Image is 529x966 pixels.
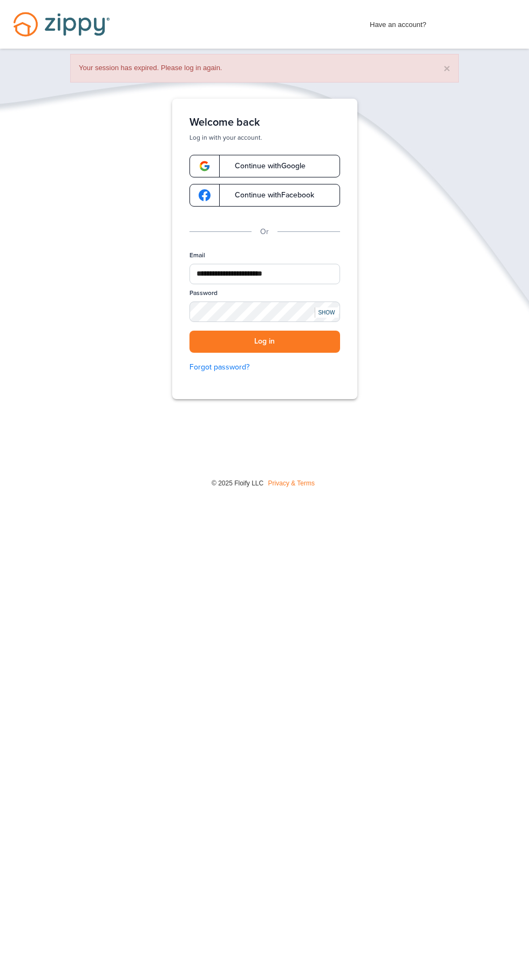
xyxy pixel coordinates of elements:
[212,479,263,487] span: © 2025 Floify LLC
[268,479,315,487] a: Privacy & Terms
[260,226,269,238] p: Or
[444,63,450,74] button: ×
[189,361,340,373] a: Forgot password?
[189,251,205,260] label: Email
[189,289,218,298] label: Password
[189,155,340,177] a: google-logoContinue withGoogle
[224,191,314,199] span: Continue with Facebook
[199,160,211,172] img: google-logo
[189,116,340,129] h1: Welcome back
[315,307,338,318] div: SHOW
[70,54,459,83] div: Your session has expired. Please log in again.
[189,331,340,353] button: Log in
[189,133,340,142] p: Log in with your account.
[189,184,340,207] a: google-logoContinue withFacebook
[199,189,211,201] img: google-logo
[189,264,340,284] input: Email
[189,302,340,322] input: Password
[224,162,306,170] span: Continue with Google
[370,13,426,31] span: Have an account?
